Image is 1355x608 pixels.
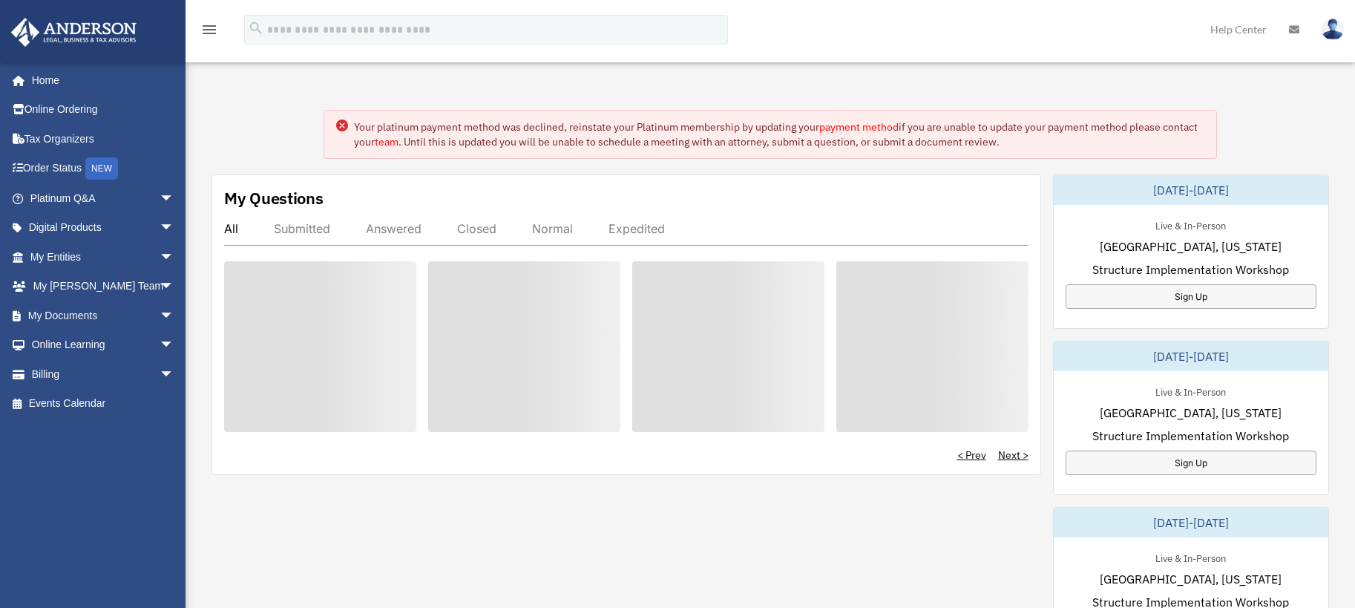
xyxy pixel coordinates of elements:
[160,183,189,214] span: arrow_drop_down
[10,65,189,95] a: Home
[1100,238,1282,255] span: [GEOGRAPHIC_DATA], [US_STATE]
[457,221,496,236] div: Closed
[10,242,197,272] a: My Entitiesarrow_drop_down
[375,135,398,148] a: team
[10,183,197,213] a: Platinum Q&Aarrow_drop_down
[160,301,189,331] span: arrow_drop_down
[10,95,197,125] a: Online Ordering
[274,221,330,236] div: Submitted
[1092,427,1289,445] span: Structure Implementation Workshop
[7,18,141,47] img: Anderson Advisors Platinum Portal
[248,20,264,36] i: search
[10,154,197,184] a: Order StatusNEW
[1066,284,1317,309] a: Sign Up
[1100,570,1282,588] span: [GEOGRAPHIC_DATA], [US_STATE]
[1054,341,1329,371] div: [DATE]-[DATE]
[1066,451,1317,475] a: Sign Up
[1144,383,1238,399] div: Live & In-Person
[10,301,197,330] a: My Documentsarrow_drop_down
[1054,508,1329,537] div: [DATE]-[DATE]
[160,213,189,243] span: arrow_drop_down
[10,389,197,419] a: Events Calendar
[532,221,573,236] div: Normal
[85,157,118,180] div: NEW
[10,330,197,360] a: Online Learningarrow_drop_down
[1054,175,1329,205] div: [DATE]-[DATE]
[200,26,218,39] a: menu
[160,359,189,390] span: arrow_drop_down
[200,21,218,39] i: menu
[366,221,421,236] div: Answered
[1100,404,1282,422] span: [GEOGRAPHIC_DATA], [US_STATE]
[224,221,238,236] div: All
[10,272,197,301] a: My [PERSON_NAME] Teamarrow_drop_down
[1092,261,1289,278] span: Structure Implementation Workshop
[1144,217,1238,232] div: Live & In-Person
[160,242,189,272] span: arrow_drop_down
[998,448,1028,462] a: Next >
[819,120,899,134] a: payment method
[10,213,197,243] a: Digital Productsarrow_drop_down
[160,272,189,302] span: arrow_drop_down
[10,359,197,389] a: Billingarrow_drop_down
[957,448,986,462] a: < Prev
[608,221,665,236] div: Expedited
[354,120,1205,149] div: Your platinum payment method was declined, reinstate your Platinum membership by updating your if...
[224,187,324,209] div: My Questions
[1144,549,1238,565] div: Live & In-Person
[160,330,189,361] span: arrow_drop_down
[10,124,197,154] a: Tax Organizers
[1322,19,1344,40] img: User Pic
